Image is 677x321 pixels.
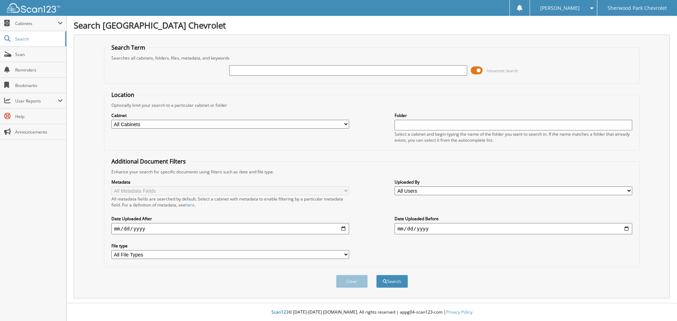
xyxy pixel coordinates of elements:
label: Date Uploaded Before [395,216,632,222]
label: Date Uploaded After [111,216,349,222]
div: Optionally limit your search to a particular cabinet or folder [108,102,636,108]
label: File type [111,243,349,249]
span: User Reports [15,98,58,104]
span: Scan123 [272,309,288,315]
span: Help [15,113,63,119]
legend: Additional Document Filters [108,158,189,165]
span: Advanced Search [487,68,518,73]
label: Cabinet [111,112,349,118]
input: end [395,223,632,234]
span: Announcements [15,129,63,135]
label: Uploaded By [395,179,632,185]
div: © [DATE]-[DATE] [DOMAIN_NAME]. All rights reserved | appg04-scan123-com | [67,304,677,321]
span: Search [15,36,62,42]
label: Metadata [111,179,349,185]
span: Cabinets [15,20,58,26]
h1: Search [GEOGRAPHIC_DATA] Chevrolet [74,19,670,31]
span: Bookmarks [15,82,63,88]
div: All metadata fields are searched by default. Select a cabinet with metadata to enable filtering b... [111,196,349,208]
div: Enhance your search for specific documents using filters such as date and file type. [108,169,636,175]
input: start [111,223,349,234]
div: Searches all cabinets, folders, files, metadata, and keywords [108,55,636,61]
span: Scan [15,51,63,57]
button: Search [376,275,408,288]
span: Sherwood Park Chevrolet [608,6,667,10]
span: [PERSON_NAME] [540,6,580,10]
span: Reminders [15,67,63,73]
img: scan123-logo-white.svg [7,3,60,13]
legend: Search Term [108,44,149,51]
a: here [185,202,195,208]
label: Folder [395,112,632,118]
legend: Location [108,91,138,99]
a: Privacy Policy [446,309,472,315]
div: Select a cabinet and begin typing the name of the folder you want to search in. If the name match... [395,131,632,143]
button: Clear [336,275,368,288]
